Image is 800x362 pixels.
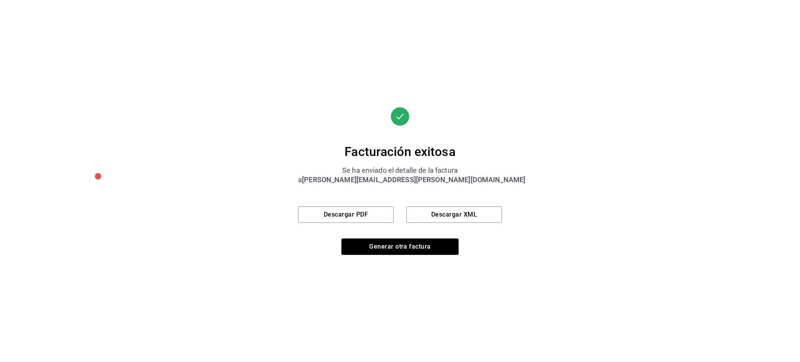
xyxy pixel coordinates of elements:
[406,206,502,223] button: Descargar XML
[298,206,394,223] button: Descargar PDF
[298,166,502,175] div: Se ha enviado el detalle de la factura
[298,175,502,185] div: a
[302,176,525,184] span: [PERSON_NAME][EMAIL_ADDRESS][PERSON_NAME][DOMAIN_NAME]
[298,144,502,159] div: Facturación exitosa
[341,238,459,255] button: Generar otra factura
